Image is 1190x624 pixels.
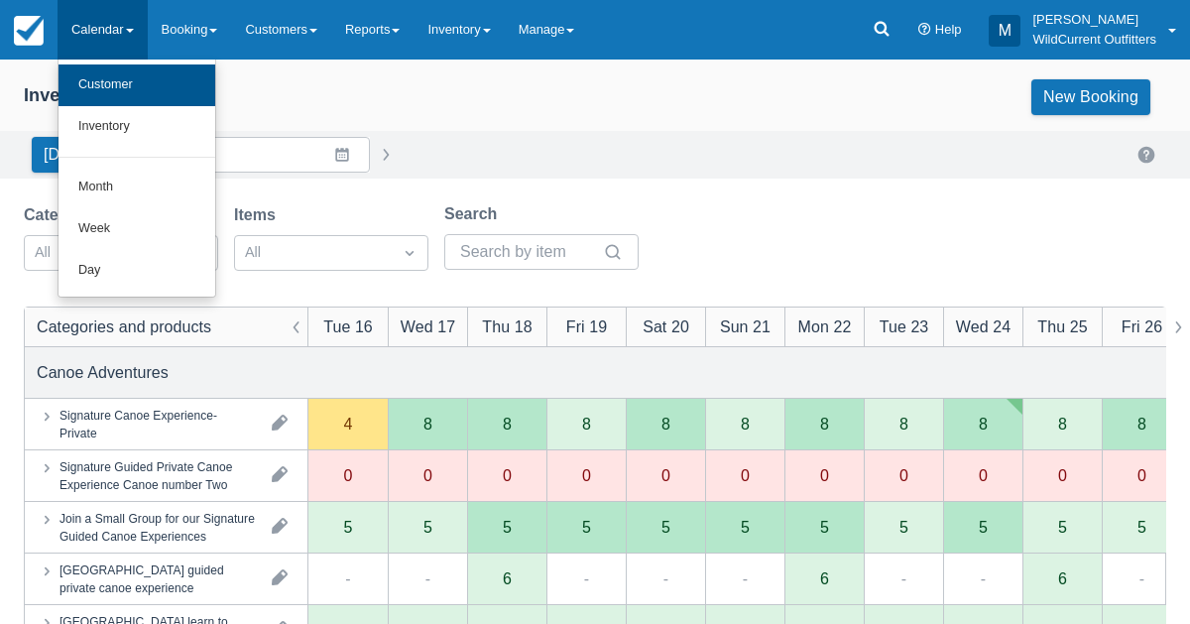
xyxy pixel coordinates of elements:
div: 0 [661,467,670,483]
i: Help [918,24,931,37]
div: Wed 24 [956,314,1011,338]
div: 8 [1058,416,1067,432]
div: 5 [979,519,988,535]
div: 5 [741,519,750,535]
div: 5 [820,519,829,535]
div: - [1139,566,1144,590]
div: Fri 26 [1122,314,1162,338]
div: - [663,566,668,590]
a: Customer [59,64,215,106]
div: 5 [423,519,432,535]
div: - [584,566,589,590]
a: Day [59,250,215,292]
input: Date [146,137,370,173]
div: 5 [1137,519,1146,535]
div: Thu 18 [482,314,532,338]
div: 5 [582,519,591,535]
div: 0 [582,467,591,483]
div: 0 [899,467,908,483]
div: Tue 23 [880,314,929,338]
div: Sun 21 [720,314,771,338]
div: 0 [741,467,750,483]
div: 8 [661,416,670,432]
label: Items [234,203,284,227]
div: 6 [820,570,829,586]
button: [DATE] [32,137,106,173]
a: Month [59,167,215,208]
div: Fri 19 [566,314,607,338]
div: 4 [344,416,353,432]
div: 0 [820,467,829,483]
div: Join a Small Group for our Signature Guided Canoe Experiences [59,509,256,545]
div: 6 [503,570,512,586]
div: 0 [503,467,512,483]
div: 8 [979,416,988,432]
div: - [901,566,906,590]
div: 8 [820,416,829,432]
a: New Booking [1031,79,1150,115]
div: 6 [1058,570,1067,586]
div: - [743,566,748,590]
div: - [425,566,430,590]
div: 5 [899,519,908,535]
ul: Calendar [58,60,216,298]
a: Inventory [59,106,215,148]
div: Sat 20 [643,314,689,338]
div: 0 [1137,467,1146,483]
label: Search [444,202,505,226]
div: Categories and products [37,314,211,338]
div: 5 [503,519,512,535]
span: Help [935,22,962,37]
div: Signature Canoe Experience- Private [59,406,256,441]
div: Thu 25 [1037,314,1087,338]
div: 8 [1137,416,1146,432]
div: M [989,15,1020,47]
div: 5 [661,519,670,535]
div: Mon 22 [798,314,852,338]
div: [GEOGRAPHIC_DATA] guided private canoe experience [59,561,256,596]
div: 5 [1058,519,1067,535]
div: - [981,566,986,590]
p: WildCurrent Outfitters [1032,30,1156,50]
div: Canoe Adventures [37,360,169,384]
div: 0 [423,467,432,483]
a: Week [59,208,215,250]
div: 0 [979,467,988,483]
div: 0 [1058,467,1067,483]
div: Tue 16 [323,314,373,338]
div: 8 [503,416,512,432]
span: Dropdown icon [400,243,419,263]
img: checkfront-main-nav-mini-logo.png [14,16,44,46]
div: 8 [741,416,750,432]
input: Search by item [460,234,599,270]
div: 5 [344,519,353,535]
label: Categories [24,203,114,227]
div: Inventory Calendar [24,84,187,107]
div: 8 [423,416,432,432]
div: Wed 17 [401,314,455,338]
div: 0 [344,467,353,483]
div: 8 [899,416,908,432]
div: Signature Guided Private Canoe Experience Canoe number Two [59,457,256,493]
div: - [345,566,350,590]
div: 8 [582,416,591,432]
p: [PERSON_NAME] [1032,10,1156,30]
